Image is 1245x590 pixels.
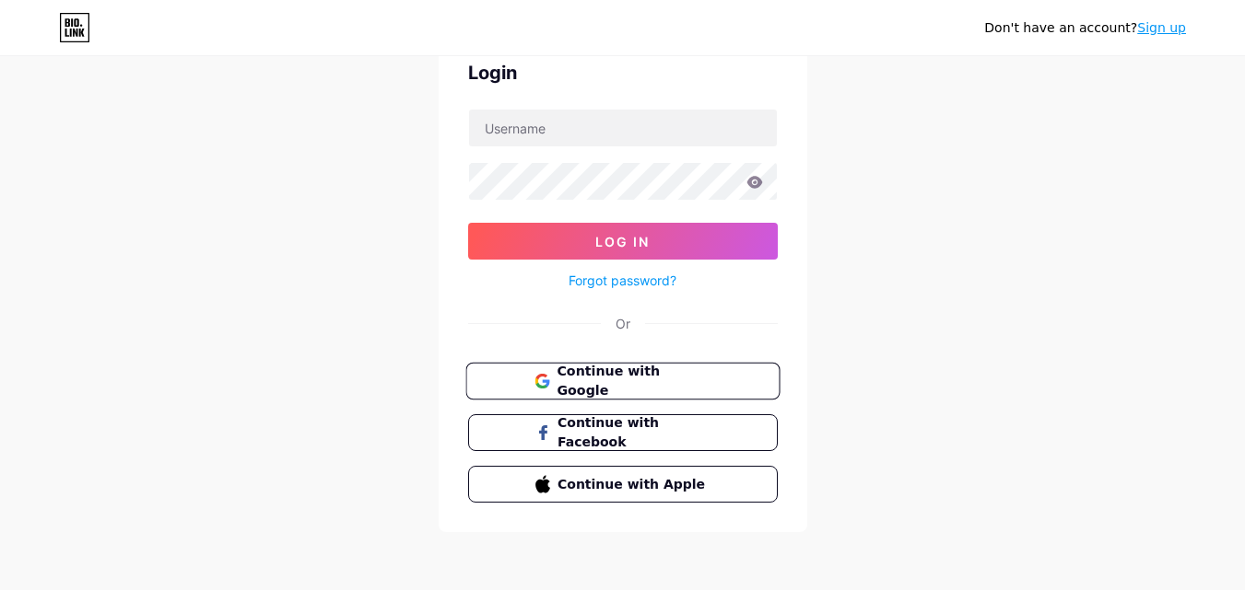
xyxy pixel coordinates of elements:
input: Username [469,110,777,146]
button: Continue with Google [465,363,780,400]
button: Continue with Facebook [468,414,778,451]
a: Continue with Google [468,363,778,399]
span: Continue with Google [557,362,711,401]
span: Log In [595,234,650,249]
div: Login [468,59,778,87]
button: Continue with Apple [468,466,778,503]
span: Continue with Facebook [558,413,710,452]
button: Log In [468,223,778,260]
a: Sign up [1137,20,1186,35]
div: Don't have an account? [984,18,1186,38]
div: Or [616,314,630,333]
span: Continue with Apple [558,475,710,494]
a: Forgot password? [569,271,676,290]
